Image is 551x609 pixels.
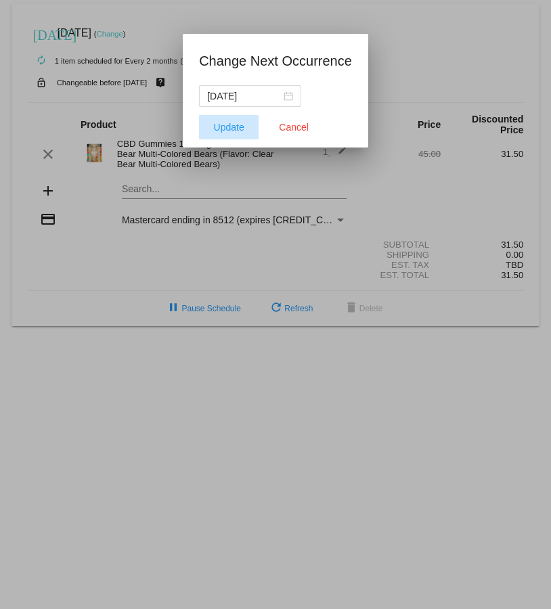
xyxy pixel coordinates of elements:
input: Select date [207,89,281,104]
button: Close dialog [264,115,324,139]
span: Update [214,122,244,133]
button: Update [199,115,259,139]
span: Cancel [279,122,309,133]
h1: Change Next Occurrence [199,50,352,72]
